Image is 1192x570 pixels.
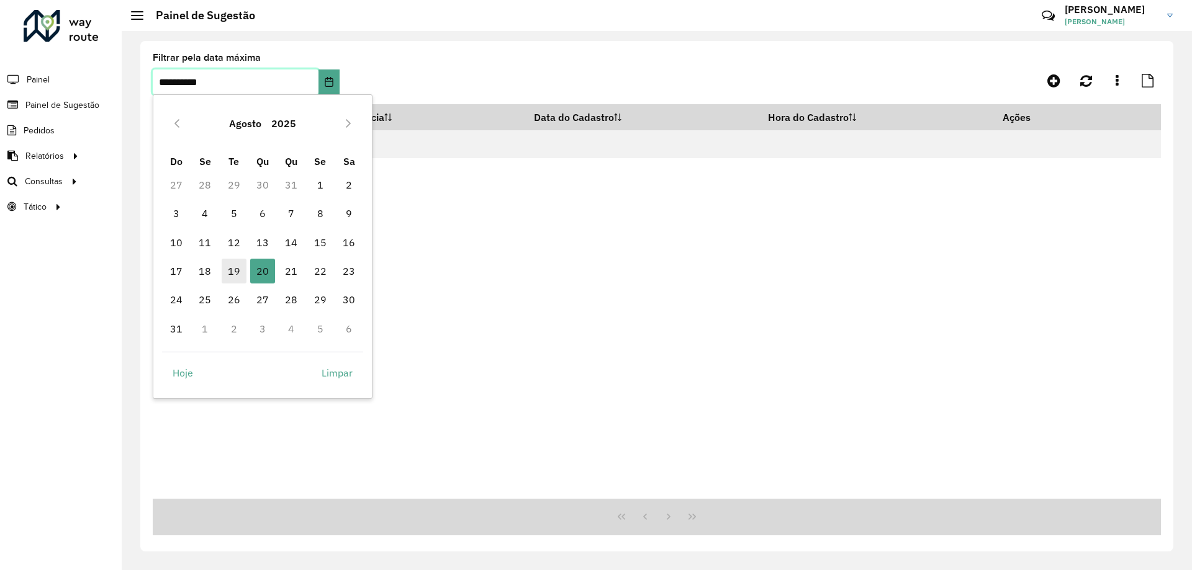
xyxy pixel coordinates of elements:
[299,104,526,130] th: Data de Vigência
[162,171,191,199] td: 27
[248,171,277,199] td: 30
[228,155,239,167] span: Te
[335,199,363,228] td: 9
[24,200,47,213] span: Tático
[279,287,304,312] span: 28
[250,201,275,226] span: 6
[277,257,305,285] td: 21
[308,201,333,226] span: 8
[219,199,248,228] td: 5
[279,201,304,226] span: 7
[162,257,191,285] td: 17
[192,287,217,312] span: 25
[153,50,261,65] label: Filtrar pela data máxima
[335,228,363,257] td: 16
[285,155,297,167] span: Qu
[162,228,191,257] td: 10
[277,171,305,199] td: 31
[250,259,275,283] span: 20
[308,287,333,312] span: 29
[162,360,204,385] button: Hoje
[162,285,191,314] td: 24
[173,365,193,380] span: Hoje
[162,199,191,228] td: 3
[162,314,191,343] td: 31
[338,114,358,133] button: Next Month
[170,155,183,167] span: Do
[277,285,305,314] td: 28
[314,155,326,167] span: Se
[336,201,361,226] span: 9
[306,199,335,228] td: 8
[256,155,269,167] span: Qu
[219,171,248,199] td: 29
[343,155,355,167] span: Sa
[24,124,55,137] span: Pedidos
[311,360,363,385] button: Limpar
[759,104,995,130] th: Hora do Cadastro
[191,199,219,228] td: 4
[248,228,277,257] td: 13
[153,94,372,399] div: Choose Date
[164,287,189,312] span: 24
[25,149,64,163] span: Relatórios
[1065,16,1158,27] span: [PERSON_NAME]
[222,230,246,255] span: 12
[219,314,248,343] td: 2
[222,259,246,283] span: 19
[191,171,219,199] td: 28
[192,201,217,226] span: 4
[199,155,211,167] span: Se
[153,130,1161,158] td: Nenhum registro encontrado
[25,99,99,112] span: Painel de Sugestão
[277,314,305,343] td: 4
[164,230,189,255] span: 10
[335,314,363,343] td: 6
[994,104,1068,130] th: Ações
[318,69,339,94] button: Choose Date
[250,230,275,255] span: 13
[250,287,275,312] span: 27
[335,285,363,314] td: 30
[322,365,353,380] span: Limpar
[248,257,277,285] td: 20
[266,109,301,138] button: Choose Year
[219,285,248,314] td: 26
[308,230,333,255] span: 15
[279,230,304,255] span: 14
[306,171,335,199] td: 1
[164,201,189,226] span: 3
[224,109,266,138] button: Choose Month
[248,199,277,228] td: 6
[248,285,277,314] td: 27
[308,259,333,283] span: 22
[222,287,246,312] span: 26
[526,104,759,130] th: Data do Cadastro
[191,314,219,343] td: 1
[306,257,335,285] td: 22
[222,201,246,226] span: 5
[192,230,217,255] span: 11
[219,257,248,285] td: 19
[306,285,335,314] td: 29
[279,259,304,283] span: 21
[336,259,361,283] span: 23
[248,314,277,343] td: 3
[336,172,361,197] span: 2
[164,259,189,283] span: 17
[191,257,219,285] td: 18
[336,287,361,312] span: 30
[336,230,361,255] span: 16
[308,172,333,197] span: 1
[143,9,255,22] h2: Painel de Sugestão
[335,257,363,285] td: 23
[191,228,219,257] td: 11
[277,199,305,228] td: 7
[1065,4,1158,16] h3: [PERSON_NAME]
[27,73,50,86] span: Painel
[277,228,305,257] td: 14
[306,228,335,257] td: 15
[192,259,217,283] span: 18
[191,285,219,314] td: 25
[1035,2,1062,29] a: Contato Rápido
